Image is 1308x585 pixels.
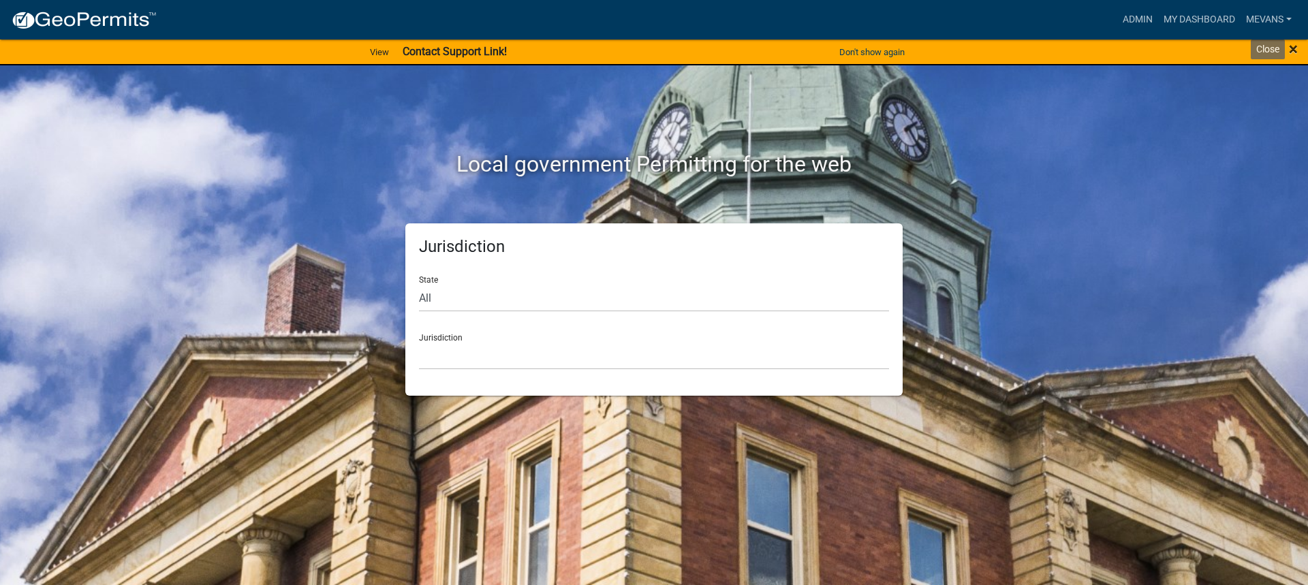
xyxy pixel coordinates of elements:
strong: Contact Support Link! [403,45,507,58]
div: Close [1251,39,1285,59]
h5: Jurisdiction [419,237,889,257]
button: Close [1289,41,1298,57]
h2: Local government Permitting for the web [276,151,1032,177]
span: × [1289,39,1298,59]
button: Don't show again [834,41,910,63]
a: My Dashboard [1158,7,1241,33]
a: View [364,41,394,63]
a: Mevans [1241,7,1297,33]
a: Admin [1117,7,1158,33]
